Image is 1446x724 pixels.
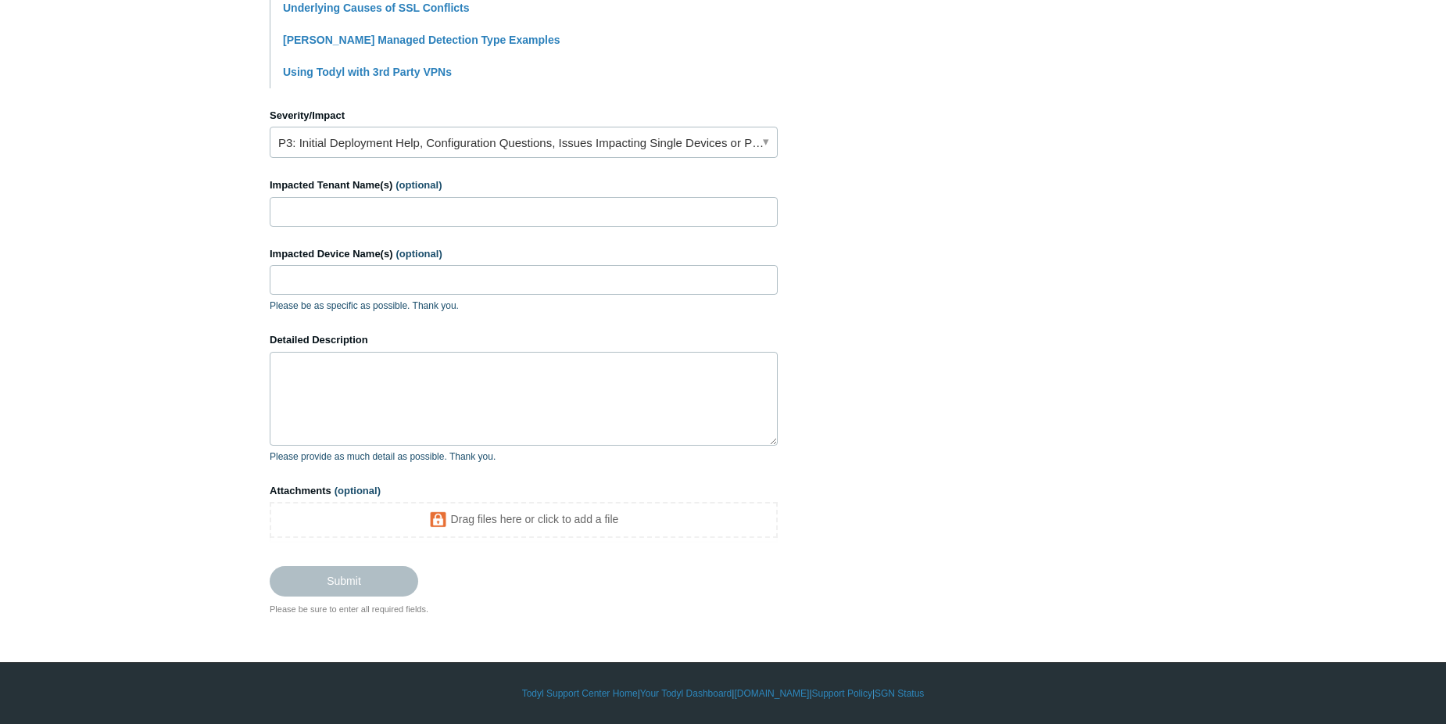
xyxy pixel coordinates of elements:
[734,686,809,701] a: [DOMAIN_NAME]
[270,450,778,464] p: Please provide as much detail as possible. Thank you.
[283,34,560,46] a: [PERSON_NAME] Managed Detection Type Examples
[270,108,778,124] label: Severity/Impact
[812,686,872,701] a: Support Policy
[270,483,778,499] label: Attachments
[396,248,442,260] span: (optional)
[640,686,732,701] a: Your Todyl Dashboard
[396,179,442,191] span: (optional)
[522,686,638,701] a: Todyl Support Center Home
[875,686,924,701] a: SGN Status
[283,2,470,14] a: Underlying Causes of SSL Conflicts
[335,485,381,496] span: (optional)
[270,246,778,262] label: Impacted Device Name(s)
[270,603,778,616] div: Please be sure to enter all required fields.
[270,177,778,193] label: Impacted Tenant Name(s)
[270,332,778,348] label: Detailed Description
[283,66,452,78] a: Using Todyl with 3rd Party VPNs
[270,127,778,158] a: P3: Initial Deployment Help, Configuration Questions, Issues Impacting Single Devices or Past Out...
[270,566,418,596] input: Submit
[270,299,778,313] p: Please be as specific as possible. Thank you.
[270,686,1176,701] div: | | | |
